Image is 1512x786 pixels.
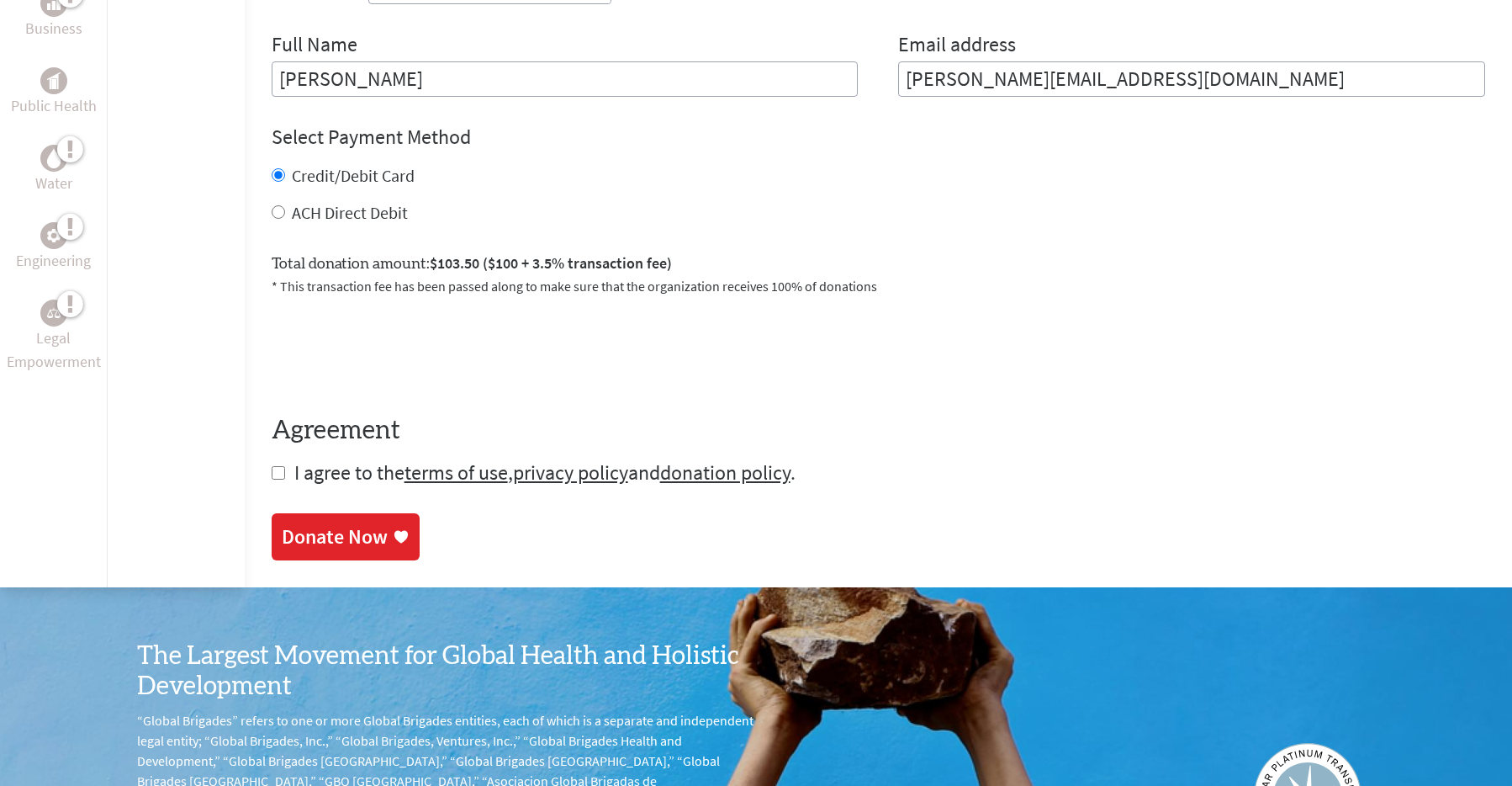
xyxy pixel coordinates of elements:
p: Legal Empowerment [3,327,103,374]
label: Full Name [272,31,357,61]
h4: Agreement [272,416,1485,446]
iframe: reCAPTCHA [272,316,527,382]
span: $103.50 ($100 + 3.5% transaction fee) [430,253,672,273]
img: Legal Empowerment [47,308,61,318]
img: Engineering [47,229,61,242]
span: I agree to the , and . [294,459,796,486]
label: Email address [898,31,1016,61]
img: Public Health [47,72,61,89]
a: WaterWater [35,145,72,195]
p: * This transaction fee has been passed along to make sure that the organization receives 100% of ... [272,276,1485,296]
a: Legal EmpowermentLegal Empowerment [3,300,103,374]
p: Water [35,172,72,195]
div: Engineering [40,222,67,249]
a: Public HealthPublic Health [11,67,97,118]
input: Your Email [898,61,1485,97]
label: Total donation amount: [272,252,672,276]
a: Donate Now [272,513,420,560]
a: EngineeringEngineering [16,222,91,273]
a: donation policy [660,459,790,486]
div: Donate Now [282,523,388,550]
div: Legal Empowerment [40,300,67,327]
label: Credit/Debit Card [292,165,415,186]
p: Public Health [11,94,97,118]
a: privacy policy [513,459,628,486]
div: Water [40,145,67,172]
img: Water [47,149,61,168]
a: terms of use [404,459,508,486]
div: Public Health [40,67,67,94]
h3: The Largest Movement for Global Health and Holistic Development [137,641,756,702]
p: Engineering [16,249,91,273]
p: Business [25,17,82,40]
label: ACH Direct Debit [292,202,408,223]
h4: Select Payment Method [272,124,1485,151]
input: Enter Full Name [272,61,859,97]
